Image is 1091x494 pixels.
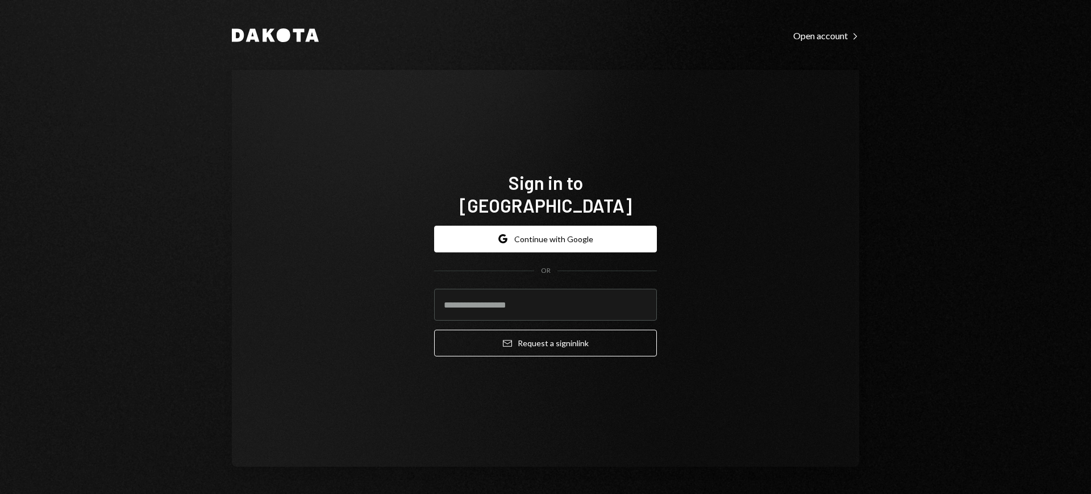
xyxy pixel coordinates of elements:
button: Request a signinlink [434,330,657,356]
div: OR [541,266,551,276]
a: Open account [793,29,859,41]
div: Open account [793,30,859,41]
button: Continue with Google [434,226,657,252]
h1: Sign in to [GEOGRAPHIC_DATA] [434,171,657,217]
